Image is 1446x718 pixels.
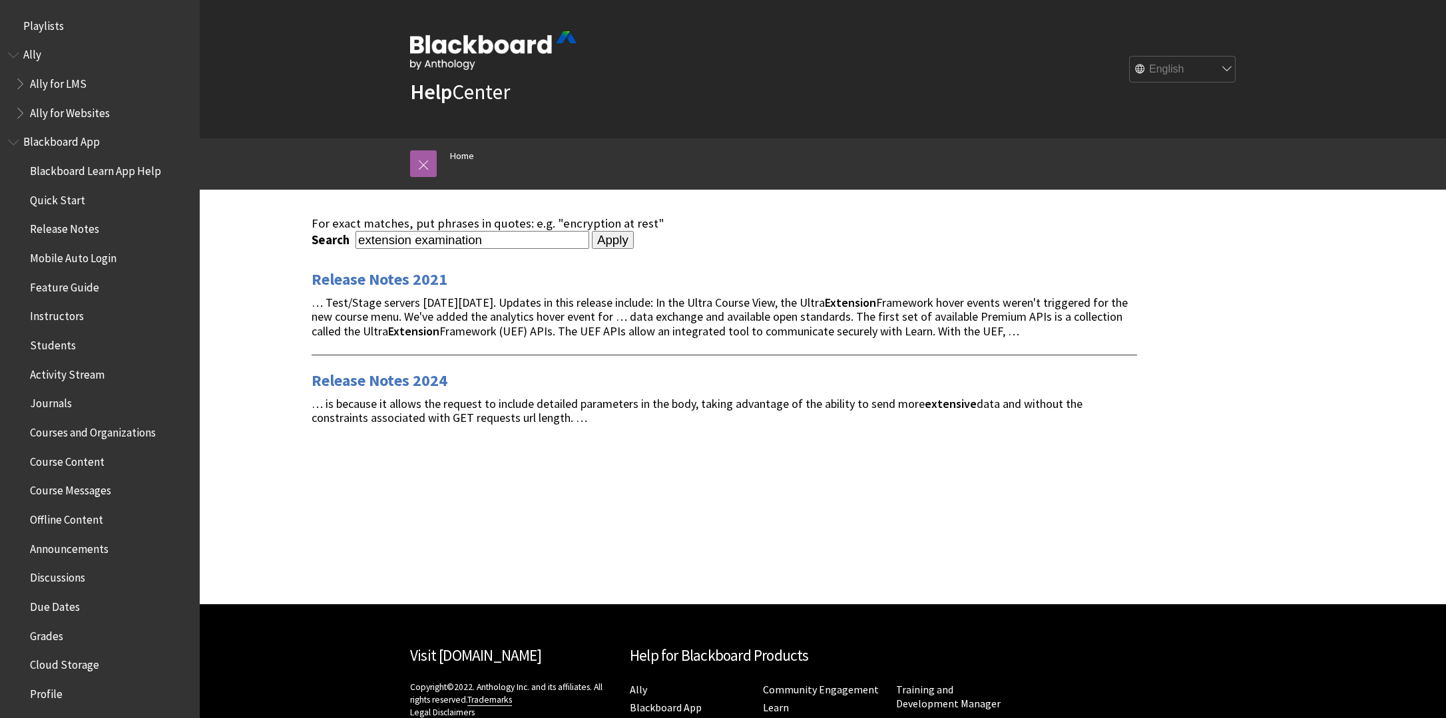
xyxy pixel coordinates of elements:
a: Community Engagement [763,683,879,697]
span: Course Content [30,450,105,468]
div: For exact matches, put phrases in quotes: e.g. "encryption at rest" [312,216,1137,231]
span: Ally for Websites [30,102,110,120]
a: Home [450,148,474,164]
nav: Book outline for Playlists [8,15,192,37]
nav: Book outline for Anthology Ally Help [8,44,192,124]
span: Courses and Organizations [30,421,156,439]
span: Grades [30,625,63,643]
a: Ally [630,683,647,697]
span: … is because it allows the request to include detailed parameters in the body, taking advantage o... [312,396,1083,426]
span: Ally [23,44,41,62]
span: Blackboard App [23,131,100,149]
span: Students [30,334,76,352]
span: Feature Guide [30,276,99,294]
span: Journals [30,393,72,411]
h2: Help for Blackboard Products [630,644,1016,667]
span: Profile [30,683,63,701]
a: Release Notes 2021 [312,269,447,290]
span: Cloud Storage [30,653,99,671]
span: Playlists [23,15,64,33]
strong: Extension [388,323,439,339]
a: Visit [DOMAIN_NAME] [410,645,541,665]
a: Training and Development Manager [896,683,1001,711]
span: Activity Stream [30,363,105,381]
span: Announcements [30,538,109,556]
span: Offline Content [30,508,103,526]
a: Release Notes 2024 [312,370,447,391]
a: Trademarks [467,694,512,706]
strong: Extension [825,295,876,310]
span: Mobile Auto Login [30,247,117,265]
span: Ally for LMS [30,73,87,90]
input: Apply [592,231,634,250]
span: Discussions [30,566,85,584]
span: Blackboard Learn App Help [30,160,161,178]
select: Site Language Selector [1130,57,1236,83]
span: Release Notes [30,218,99,236]
span: Due Dates [30,596,80,614]
a: Learn [763,701,789,715]
strong: extensive [925,396,977,411]
span: Instructors [30,305,84,323]
strong: Help [410,79,452,105]
span: Quick Start [30,189,85,207]
a: HelpCenter [410,79,510,105]
img: Blackboard by Anthology [410,31,577,70]
label: Search [312,232,353,248]
a: Blackboard App [630,701,702,715]
span: … Test/Stage servers [DATE][DATE]. Updates in this release include: In the Ultra Course View, the... [312,295,1128,339]
span: Course Messages [30,480,111,498]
